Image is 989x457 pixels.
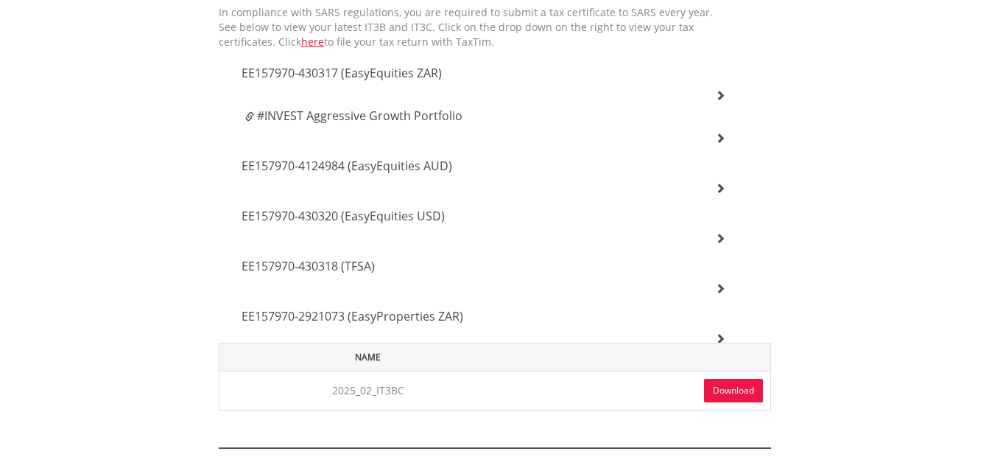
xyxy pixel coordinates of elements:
a: here [301,35,324,49]
th: Name [219,343,517,371]
span: #INVEST Aggressive Growth Portfolio [257,108,462,124]
span: EE157970-430320 (EasyEquities USD) [242,208,445,224]
span: EE157970-2921073 (EasyProperties ZAR) [242,308,463,324]
span: Click to file your tax return with TaxTim. [278,35,494,49]
span: EE157970-4124984 (EasyEquities AUD) [242,158,452,174]
span: EE157970-430317 (EasyEquities ZAR) [242,65,442,81]
a: Download [704,379,763,402]
span: EE157970-430318 (TFSA) [242,258,375,274]
td: 2025_02_IT3BC [219,371,517,410]
span: In compliance with SARS regulations, you are required to submit a tax certificate to SARS every y... [219,5,713,49]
